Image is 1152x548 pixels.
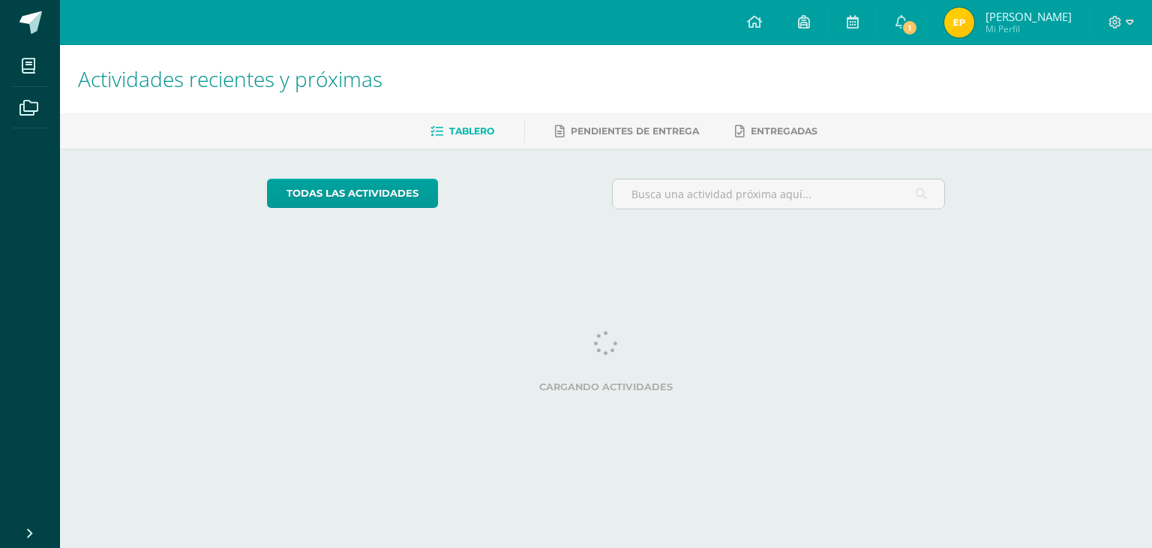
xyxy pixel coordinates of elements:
[430,119,494,143] a: Tablero
[555,119,699,143] a: Pendientes de entrega
[735,119,817,143] a: Entregadas
[267,179,438,208] a: todas las Actividades
[751,125,817,137] span: Entregadas
[571,125,699,137] span: Pendientes de entrega
[613,179,945,209] input: Busca una actividad próxima aquí...
[78,65,382,93] span: Actividades recientes y próximas
[267,381,946,393] label: Cargando actividades
[944,8,974,38] img: 787040e7a78eb0fdcffd44337a306522.png
[901,20,918,36] span: 1
[985,23,1072,35] span: Mi Perfil
[449,125,494,137] span: Tablero
[985,9,1072,24] span: [PERSON_NAME]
